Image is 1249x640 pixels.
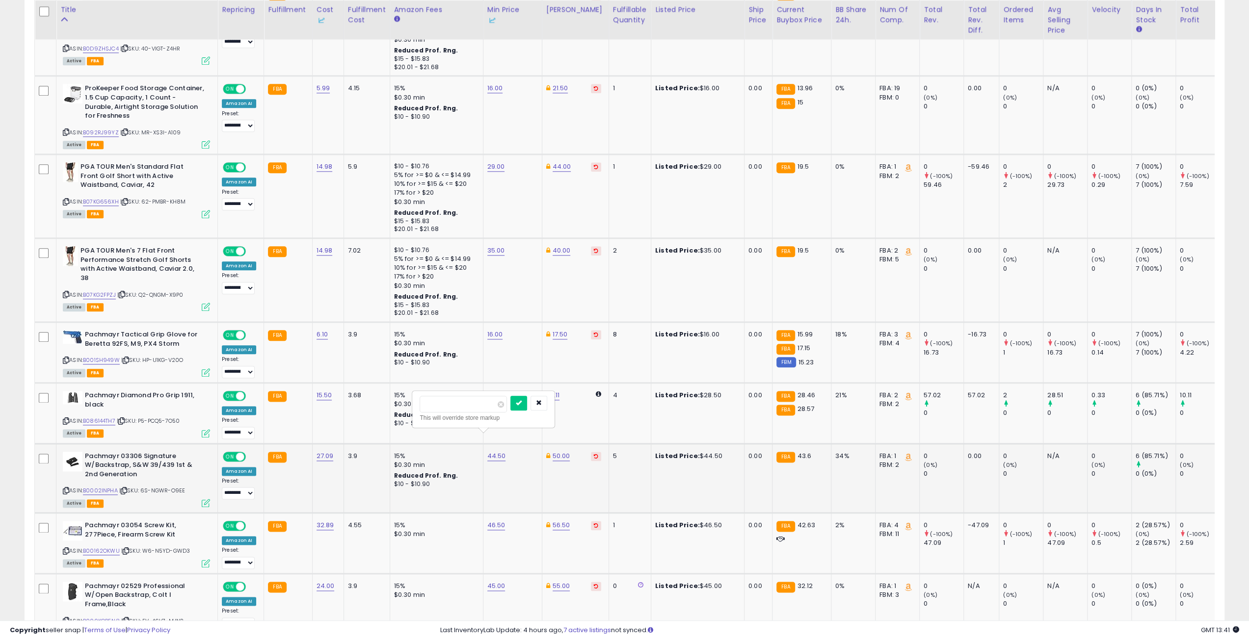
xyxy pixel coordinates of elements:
a: B0D9ZHSJC4 [83,45,119,53]
div: Ship Price [748,4,768,25]
a: 45.00 [487,581,505,591]
div: 0 [1003,264,1043,273]
span: 17.15 [797,343,811,353]
span: OFF [244,85,260,93]
div: 0 [1047,162,1087,171]
div: 59.46 [924,180,963,189]
div: $20.01 - $21.68 [394,309,476,317]
div: 7 (100%) [1136,330,1175,339]
a: 15.50 [317,390,332,400]
a: 14.98 [317,162,333,172]
b: Listed Price: [655,246,700,255]
div: 0 [1091,330,1131,339]
img: 41pfV+8Q4vL._SL40_.jpg [63,330,82,344]
div: 0 [1047,330,1087,339]
div: $10 - $10.76 [394,246,476,255]
div: 16.73 [924,348,963,357]
small: FBA [268,246,286,257]
div: Preset: [222,189,256,211]
b: Reduced Prof. Rng. [394,350,458,358]
img: 31eS4K9aFAS._SL40_.jpg [63,84,82,103]
span: 43.6 [797,451,812,461]
div: 0 [1003,162,1043,171]
div: 0 [924,409,963,417]
div: 10% for >= $15 & <= $20 [394,179,476,188]
img: 41bcDyHI6rS._SL40_.jpg [63,521,82,540]
b: Pachmayr Diamond Pro Grip 1911, black [85,391,204,411]
span: FBA [87,369,104,377]
div: ASIN: [63,391,210,436]
div: Amazon AI [222,99,256,108]
div: 0 [1091,102,1131,111]
a: Privacy Policy [127,625,170,635]
small: FBA [776,84,795,95]
div: $0.30 min [394,400,476,409]
div: 0 [1180,264,1220,273]
span: All listings currently available for purchase on Amazon [63,303,85,311]
div: 29.73 [1047,180,1087,189]
span: OFF [244,247,260,256]
span: | SKU: 40-VIGT-Z4HR [120,45,180,52]
small: FBM [776,357,796,367]
div: Fulfillment [268,4,308,15]
small: (0%) [924,94,937,102]
div: 8 [613,330,643,339]
div: -59.46 [968,162,991,171]
div: 3.68 [348,391,382,400]
b: Pachmayr Tactical Grip Glove for Beretta 92FS, M9, PX4 Storm [85,330,204,351]
div: 0 [1091,162,1131,171]
a: 40.00 [553,246,571,256]
div: ASIN: [63,84,210,148]
div: 5% for >= $0 & <= $14.99 [394,255,476,263]
a: 35.00 [487,246,505,256]
div: $10 - $10.90 [394,113,476,121]
a: 17.50 [553,330,568,339]
div: 0 (0%) [1136,409,1175,417]
div: 28.51 [1047,391,1087,400]
b: Reduced Prof. Rng. [394,104,458,112]
div: FBA: 2 [879,391,912,400]
div: N/A [1047,246,1080,255]
small: FBA [268,162,286,173]
div: Num of Comp. [879,4,915,25]
span: 28.46 [797,390,816,400]
div: 0.14 [1091,348,1131,357]
span: FBA [87,57,104,65]
span: OFF [244,331,260,339]
a: 16.00 [487,83,503,93]
a: 55.00 [553,581,570,591]
small: (0%) [924,256,937,263]
div: FBA: 1 [879,162,912,171]
small: (-100%) [1186,172,1209,180]
div: $0.30 min [394,35,476,44]
div: 0 [1003,330,1043,339]
div: 3.9 [348,330,382,339]
small: (-100%) [930,339,953,347]
span: 19.5 [797,246,809,255]
span: | SKU: MR-XS3I-A109 [120,128,181,136]
small: (-100%) [1098,172,1120,180]
div: 0 [924,102,963,111]
div: Preset: [222,417,256,439]
div: FBM: 2 [879,172,912,180]
img: 31oG5kBhuGL._SL40_.jpg [63,162,78,182]
span: ON [224,247,236,256]
div: 7.02 [348,246,382,255]
div: 0.33 [1091,391,1131,400]
small: (0%) [1003,94,1017,102]
span: 28.57 [797,404,815,413]
small: Days In Stock. [1136,25,1142,34]
div: $20.01 - $21.68 [394,225,476,233]
div: FBA: 3 [879,330,912,339]
div: 1 [613,162,643,171]
div: $20.01 - $21.68 [394,63,476,72]
div: 0.00 [748,84,765,93]
small: FBA [268,330,286,341]
span: All listings currently available for purchase on Amazon [63,369,85,377]
div: -16.73 [968,330,991,339]
div: Preset: [222,356,256,378]
div: Some or all of the values in this column are provided from Inventory Lab. [317,15,340,25]
b: Reduced Prof. Rng. [394,292,458,301]
small: (-100%) [1054,172,1076,180]
span: 19.5 [797,162,809,171]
